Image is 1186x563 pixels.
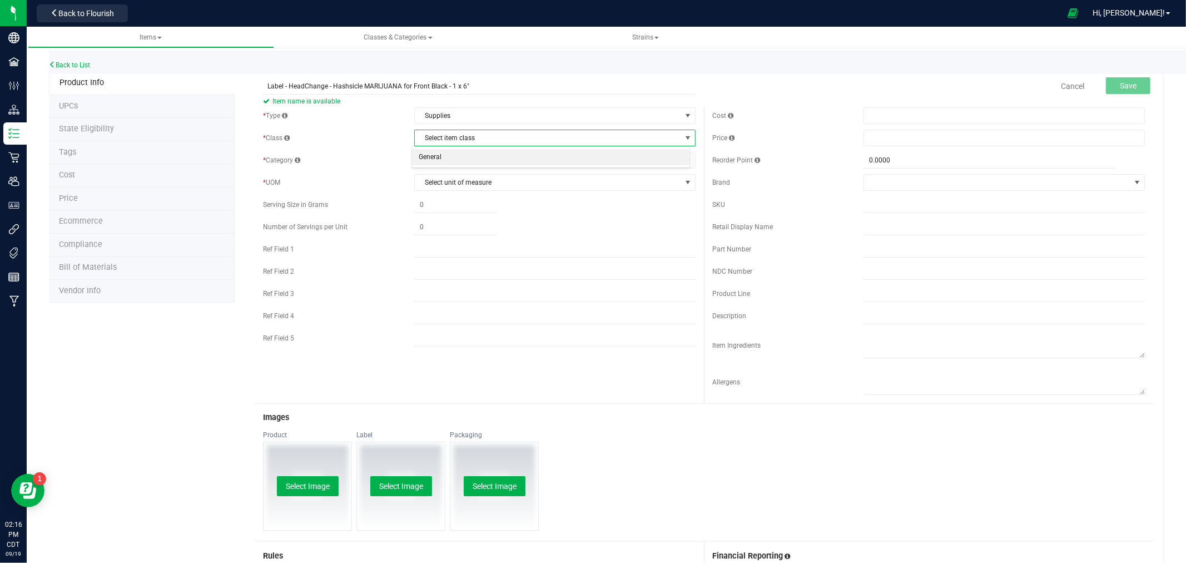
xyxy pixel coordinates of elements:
[1093,8,1165,17] span: Hi, [PERSON_NAME]!
[33,472,46,486] iframe: Resource center unread badge
[59,124,114,134] span: Tag
[140,33,162,41] span: Items
[8,80,19,91] inline-svg: Configuration
[712,156,760,164] span: Reorder Point
[8,152,19,163] inline-svg: Retail
[263,156,300,164] span: Category
[8,248,19,259] inline-svg: Tags
[712,179,730,186] span: Brand
[1120,81,1137,90] span: Save
[263,551,283,561] span: Rules
[8,224,19,235] inline-svg: Integrations
[681,108,695,124] span: select
[59,286,101,295] span: Vendor Info
[59,147,76,157] span: Tag
[263,431,352,439] div: Product
[415,130,681,146] span: Select item class
[263,112,287,120] span: Type
[414,219,497,235] input: 0
[370,476,432,496] button: Select Image
[263,95,696,108] span: Item name is available
[263,179,280,186] span: UOM
[37,4,128,22] button: Back to Flourish
[59,240,102,249] span: Compliance
[263,245,294,253] span: Ref Field 1
[59,78,104,87] span: Product Info
[263,78,696,95] input: Item name
[8,176,19,187] inline-svg: Users
[1061,81,1084,92] a: Cancel
[364,33,433,41] span: Classes & Categories
[712,134,735,142] span: Price
[263,201,328,209] span: Serving Size in Grams
[11,474,44,507] iframe: Resource center
[263,413,1145,422] h3: Images
[59,263,117,272] span: Bill of Materials
[712,112,733,120] span: Cost
[8,128,19,139] inline-svg: Inventory
[712,268,752,275] span: NDC Number
[712,245,751,253] span: Part Number
[263,334,294,342] span: Ref Field 5
[785,552,790,560] span: Assign this inventory item to the correct financial accounts(s)
[263,223,348,231] span: Number of Servings per Unit
[712,223,773,231] span: Retail Display Name
[8,295,19,307] inline-svg: Manufacturing
[415,108,681,124] span: Supplies
[712,201,725,209] span: SKU
[712,290,750,298] span: Product Line
[414,197,497,213] input: 0
[1060,2,1085,24] span: Open Ecommerce Menu
[263,312,294,320] span: Ref Field 4
[8,104,19,115] inline-svg: Distribution
[49,61,90,69] a: Back to List
[59,194,78,203] span: Price
[412,149,689,166] li: General
[450,431,539,439] div: Packaging
[277,476,339,496] button: Select Image
[5,550,22,558] p: 09/19
[263,134,290,142] span: Class
[8,271,19,283] inline-svg: Reports
[5,520,22,550] p: 02:16 PM CDT
[712,342,761,349] span: Item Ingredients
[356,431,445,439] div: Label
[1106,77,1150,94] button: Save
[464,476,525,496] button: Select Image
[864,152,1116,168] input: 0.0000
[712,378,740,386] span: Allergens
[8,32,19,43] inline-svg: Company
[263,268,294,275] span: Ref Field 2
[59,216,103,226] span: Ecommerce
[263,290,294,298] span: Ref Field 3
[58,9,114,18] span: Back to Flourish
[681,175,695,190] span: select
[59,170,75,180] span: Cost
[681,130,695,146] span: select
[712,551,783,561] span: Financial Reporting
[712,312,746,320] span: Description
[415,175,681,190] span: Select unit of measure
[8,56,19,67] inline-svg: Facilities
[8,200,19,211] inline-svg: User Roles
[632,33,659,41] span: Strains
[59,101,78,111] span: Tag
